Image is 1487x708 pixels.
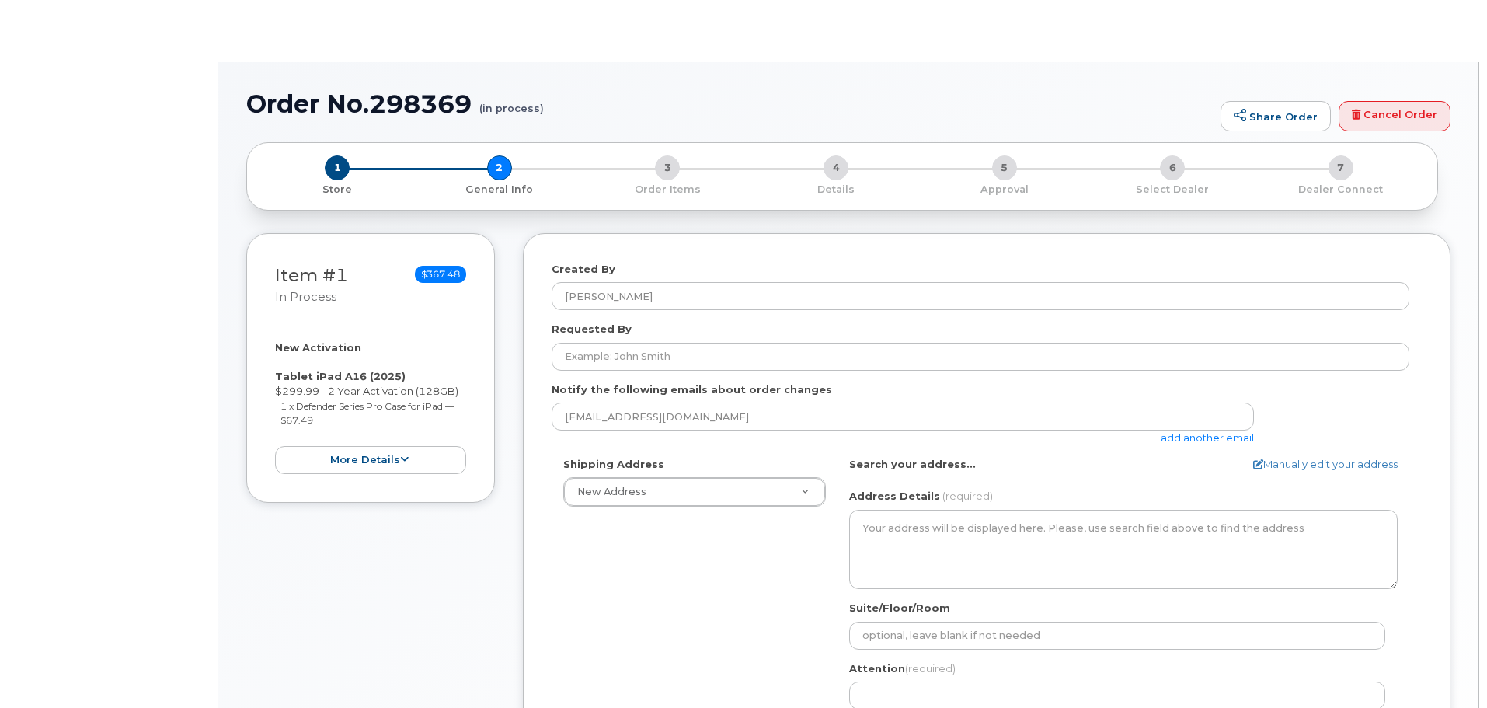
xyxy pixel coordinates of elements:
a: 1 Store [259,180,416,197]
a: Manually edit your address [1253,457,1398,472]
small: in process [275,290,336,304]
span: (required) [905,662,956,675]
span: $367.48 [415,266,466,283]
input: Example: john@appleseed.com [552,403,1254,431]
a: New Address [564,478,825,506]
label: Suite/Floor/Room [849,601,950,616]
span: 1 [325,155,350,180]
input: Example: John Smith [552,343,1409,371]
a: Share Order [1221,101,1331,132]
label: Shipping Address [563,457,664,472]
small: (in process) [479,90,544,114]
div: $299.99 - 2 Year Activation (128GB) [275,340,466,474]
strong: New Activation [275,341,361,354]
h3: Item #1 [275,266,348,305]
button: more details [275,446,466,475]
span: New Address [577,486,646,497]
label: Address Details [849,489,940,504]
small: 1 x Defender Series Pro Case for iPad — $67.49 [280,400,454,427]
input: optional, leave blank if not needed [849,622,1385,650]
strong: Tablet iPad A16 (2025) [275,370,406,382]
p: Store [266,183,409,197]
label: Attention [849,661,956,676]
a: Cancel Order [1339,101,1450,132]
a: add another email [1161,431,1254,444]
label: Notify the following emails about order changes [552,382,832,397]
label: Search your address... [849,457,976,472]
h1: Order No.298369 [246,90,1213,117]
label: Created By [552,262,615,277]
label: Requested By [552,322,632,337]
span: (required) [942,490,993,502]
